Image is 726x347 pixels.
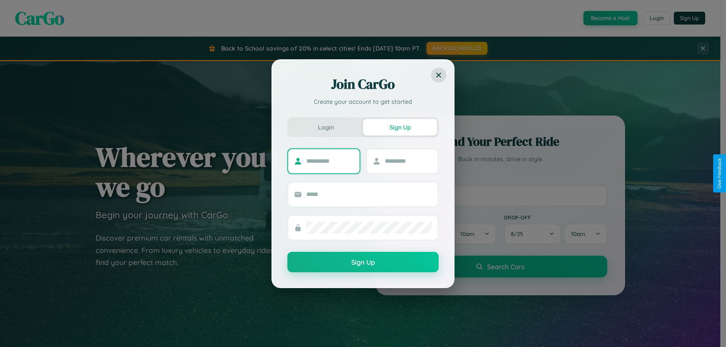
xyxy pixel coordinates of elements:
[287,252,439,272] button: Sign Up
[717,158,722,189] div: Give Feedback
[363,119,437,136] button: Sign Up
[287,75,439,93] h2: Join CarGo
[289,119,363,136] button: Login
[287,97,439,106] p: Create your account to get started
